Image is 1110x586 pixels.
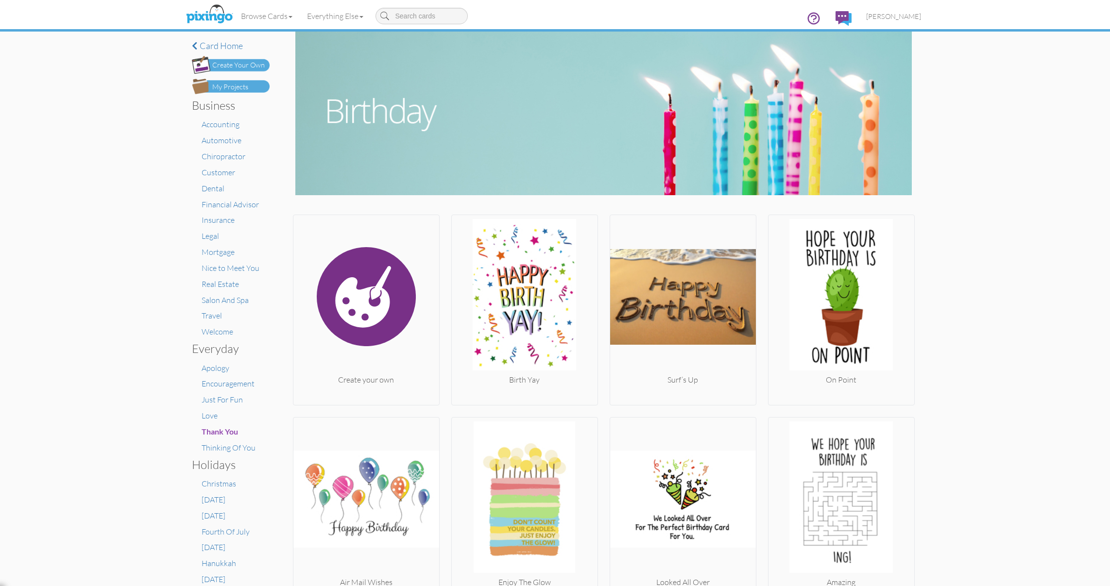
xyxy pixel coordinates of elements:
a: Customer [202,167,235,177]
div: On Point [768,374,914,385]
a: Chiropractor [202,151,245,161]
a: Nice to Meet You [202,263,259,273]
a: Encouragement [202,379,255,388]
a: Automotive [202,135,241,145]
a: Accounting [202,119,239,129]
h3: Holidays [192,458,262,471]
a: Browse Cards [234,4,300,28]
a: Salon And Spa [202,295,249,305]
a: Card home [192,41,270,51]
img: create-own-button.png [192,56,270,74]
span: [PERSON_NAME] [866,12,921,20]
a: Thank You [202,427,238,436]
img: 20250411-165055-504316817325-250.jpg [293,421,439,577]
span: Thank You [202,427,238,436]
h3: Business [192,99,262,112]
a: [DATE] [202,542,225,552]
a: Love [202,411,218,420]
img: 20250124-203932-47b3b49a8da9-250.png [610,219,756,374]
a: Thinking Of You [202,443,256,452]
img: 20250312-224415-18fe42e15601-250.jpg [768,421,914,577]
a: [DATE] [202,495,225,504]
a: [DATE] [202,574,225,584]
img: 20250828-184730-f95567fc9a5c-250.jpg [768,219,914,374]
img: create.svg [293,219,439,374]
a: Dental [202,184,224,193]
img: 20240501-232632-bb21008c8cea-250.jpg [452,421,598,577]
a: [DATE] [202,511,225,520]
div: My Projects [212,82,248,92]
a: Financial Advisor [202,200,259,209]
a: Real Estate [202,279,239,289]
img: 20250828-163716-8d2042864239-250.jpg [452,219,598,374]
div: Create your own [293,374,439,385]
img: pixingo logo [184,2,235,27]
input: Search cards [376,8,468,24]
div: Create Your Own [212,60,265,70]
a: [PERSON_NAME] [859,4,928,29]
a: Just For Fun [202,395,243,404]
a: Apology [202,363,229,373]
h3: Everyday [192,342,262,355]
img: 20250826-220838-07a3fc722ee0-250.jpg [610,421,756,577]
img: comments.svg [836,11,852,26]
a: Travel [202,311,222,320]
div: Surf’s Up [610,374,756,385]
div: Birth Yay [452,374,598,385]
img: birthday.jpg [295,32,912,195]
a: Welcome [202,327,233,336]
a: Mortgage [202,247,235,257]
a: Insurance [202,215,235,225]
a: Everything Else [300,4,371,28]
a: Christmas [202,479,236,488]
a: Fourth Of July [202,527,250,536]
a: Legal [202,231,219,241]
img: my-projects-button.png [192,79,270,94]
a: Hanukkah [202,558,236,568]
